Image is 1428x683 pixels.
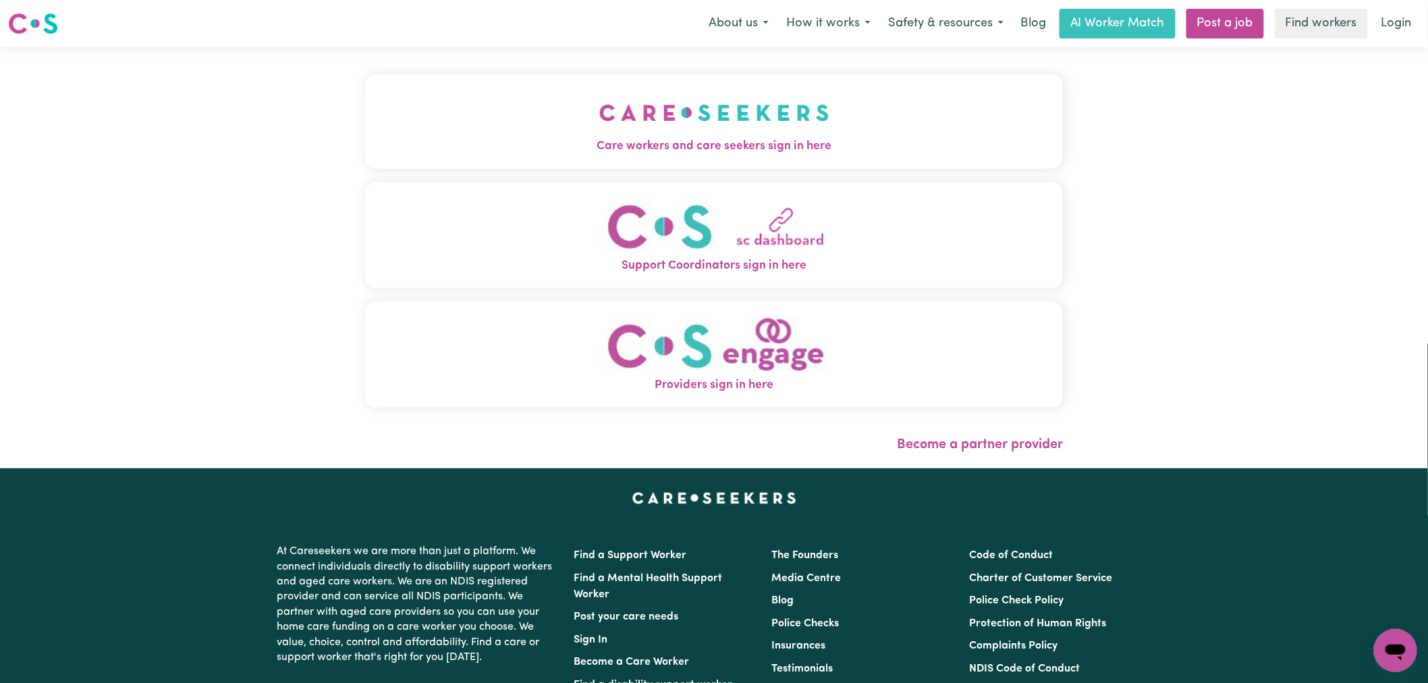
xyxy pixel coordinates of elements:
[879,9,1012,38] button: Safety & resources
[1275,9,1368,38] a: Find workers
[1060,9,1176,38] a: AI Worker Match
[365,377,1063,394] span: Providers sign in here
[574,657,689,667] a: Become a Care Worker
[970,640,1058,651] a: Complaints Policy
[970,663,1080,674] a: NDIS Code of Conduct
[771,663,833,674] a: Testimonials
[365,182,1063,288] button: Support Coordinators sign in here
[970,595,1064,606] a: Police Check Policy
[777,9,879,38] button: How it works
[1186,9,1264,38] a: Post a job
[632,493,796,503] a: Careseekers home page
[1012,9,1054,38] a: Blog
[970,618,1107,629] a: Protection of Human Rights
[771,618,839,629] a: Police Checks
[277,539,557,670] p: At Careseekers we are more than just a platform. We connect individuals directly to disability su...
[365,302,1063,408] button: Providers sign in here
[771,573,841,584] a: Media Centre
[8,8,58,39] a: Careseekers logo
[574,611,678,622] a: Post your care needs
[574,573,722,600] a: Find a Mental Health Support Worker
[771,550,838,561] a: The Founders
[574,634,607,645] a: Sign In
[771,595,794,606] a: Blog
[970,573,1113,584] a: Charter of Customer Service
[1374,629,1417,672] iframe: Button to launch messaging window
[365,138,1063,155] span: Care workers and care seekers sign in here
[771,640,825,651] a: Insurances
[365,74,1063,169] button: Care workers and care seekers sign in here
[365,257,1063,275] span: Support Coordinators sign in here
[897,438,1063,452] a: Become a partner provider
[1373,9,1420,38] a: Login
[700,9,777,38] button: About us
[970,550,1053,561] a: Code of Conduct
[8,11,58,36] img: Careseekers logo
[574,550,686,561] a: Find a Support Worker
